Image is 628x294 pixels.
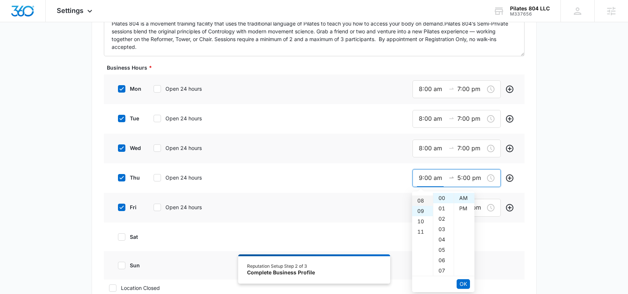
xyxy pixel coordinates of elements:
label: wed [113,144,142,152]
label: sat [113,233,142,241]
label: Location Closed [104,284,525,292]
button: Add [504,202,516,214]
div: 01 [433,203,454,214]
label: Open 24 hours [148,174,219,181]
label: Open 24 hours [148,144,219,152]
label: sun [113,261,142,269]
div: 07 [433,265,454,276]
label: Business Hours [107,64,527,71]
div: 02 [433,214,454,224]
div: account id [510,11,550,17]
button: OK [457,279,470,289]
div: AM [454,193,474,203]
input: Open [419,84,445,94]
div: Reputation Setup Step 2 of 3 [247,263,315,270]
span: to [448,145,454,151]
input: Closed [457,173,484,183]
label: thu [113,174,142,181]
input: Closed [457,114,484,123]
span: to [448,115,454,121]
input: Open [419,144,445,153]
div: account name [510,6,550,11]
button: Add [504,143,516,154]
span: to [448,174,454,180]
span: swap-right [448,145,454,151]
button: Add [504,83,516,95]
input: Closed [457,84,484,94]
div: 10 [412,216,433,227]
div: 08 [412,196,433,206]
div: 04 [433,234,454,245]
label: Open 24 hours [148,203,219,211]
div: 11 [412,227,433,237]
label: tue [113,114,142,122]
div: 09 [412,206,433,216]
input: Open [419,114,445,123]
button: Add [504,172,516,184]
label: fri [113,203,142,211]
label: Open 24 hours [148,114,219,122]
span: swap-right [448,115,454,121]
button: Add [504,113,516,125]
span: OK [460,280,467,288]
span: swap-right [448,86,454,91]
input: Closed [457,144,484,153]
label: Open 24 hours [148,85,219,93]
input: Open [419,173,445,183]
div: 05 [433,245,454,255]
span: Settings [57,7,83,14]
div: PM [454,203,474,214]
span: to [448,86,454,91]
span: swap-right [448,174,454,180]
label: mon [113,85,142,93]
div: 03 [433,224,454,234]
div: 00 [433,193,454,203]
div: Complete Business Profile [247,270,315,276]
textarea: Pilates 804 is a movement training facility that uses the traditional language of Pilates to teac... [104,14,525,56]
div: 06 [433,255,454,265]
